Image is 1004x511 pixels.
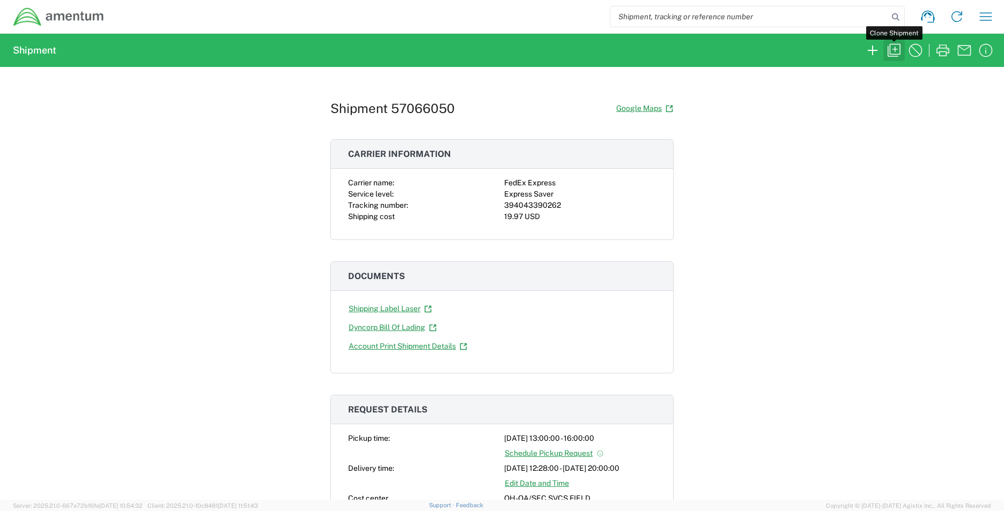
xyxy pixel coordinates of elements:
[348,212,395,221] span: Shipping cost
[826,501,991,510] span: Copyright © [DATE]-[DATE] Agistix Inc., All Rights Reserved
[504,463,656,474] div: [DATE] 12:28:00 - [DATE] 20:00:00
[504,189,656,200] div: Express Saver
[348,464,394,472] span: Delivery time:
[348,271,405,281] span: Documents
[348,178,394,187] span: Carrier name:
[348,404,427,415] span: Request details
[616,99,674,118] a: Google Maps
[348,434,390,442] span: Pickup time:
[456,502,483,508] a: Feedback
[13,502,143,509] span: Server: 2025.21.0-667a72bf6fa
[504,177,656,189] div: FedEx Express
[13,7,105,27] img: dyncorp
[429,502,456,508] a: Support
[147,502,258,509] span: Client: 2025.21.0-f0c8481
[99,502,143,509] span: [DATE] 10:54:32
[610,6,888,27] input: Shipment, tracking or reference number
[504,474,570,493] a: Edit Date and Time
[504,200,656,211] div: 394043390262
[13,44,56,57] h2: Shipment
[504,211,656,222] div: 19.97 USD
[348,318,437,337] a: Dyncorp Bill Of Lading
[348,201,408,209] span: Tracking number:
[348,337,468,356] a: Account Print Shipment Details
[348,190,394,198] span: Service level:
[348,299,432,318] a: Shipping Label Laser
[218,502,258,509] span: [DATE] 11:51:43
[348,149,451,159] span: Carrier information
[330,101,455,116] h1: Shipment 57066050
[504,444,604,463] a: Schedule Pickup Request
[504,493,656,504] div: OH-QA/SEC SVCS FIELD
[348,494,388,502] span: Cost center
[504,433,656,444] div: [DATE] 13:00:00 - 16:00:00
